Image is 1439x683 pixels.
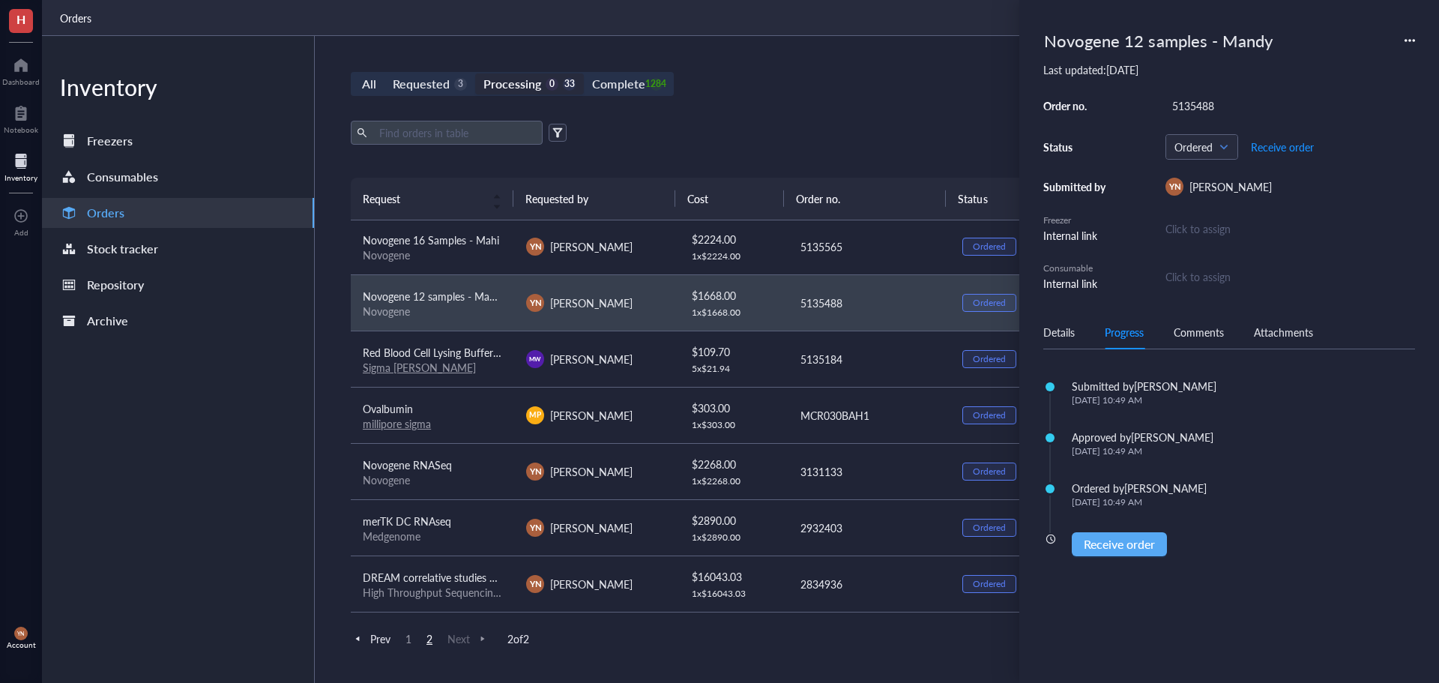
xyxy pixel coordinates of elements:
span: 2 [420,632,438,646]
div: $ 1668.00 [692,287,776,304]
span: Red Blood Cell Lysing Buffer Hybri-Max™ [363,345,554,360]
a: Orders [60,10,94,26]
span: Prev [351,632,390,646]
div: 0 [546,78,558,91]
a: Consumables [42,162,314,192]
div: 1 x $ 303.00 [692,419,776,431]
div: Processing [483,73,541,94]
td: 2932403 [787,499,950,556]
th: Cost [675,178,783,220]
span: [PERSON_NAME] [550,352,633,367]
span: [PERSON_NAME] [550,577,633,592]
div: Account [7,640,36,649]
div: 1 x $ 2224.00 [692,250,776,262]
span: DREAM correlative studies GeoMx Library Prep [363,570,582,585]
span: [PERSON_NAME] [550,239,633,254]
button: Receive order [1072,532,1167,556]
td: 3131133 [787,443,950,499]
div: Complete [592,73,645,94]
span: Ordered [1174,140,1226,154]
div: $ 303.00 [692,400,776,416]
div: Novogene [363,304,502,318]
div: Ordered [1072,481,1113,495]
div: 5135184 [800,351,938,367]
div: 5135565 [800,238,938,255]
div: Ordered [973,522,1006,534]
div: 1284 [650,78,663,91]
a: Sigma [PERSON_NAME] [363,360,476,375]
div: Attachments [1254,324,1313,340]
div: [DATE] 10:49 AM [1072,445,1213,457]
div: Internal link [1043,227,1111,244]
div: Repository [87,274,144,295]
a: Archive [42,306,314,336]
div: Ordered [973,297,1006,309]
div: [DATE] 10:49 AM [1072,496,1207,508]
div: Requested [393,73,450,94]
div: Ordered [973,409,1006,421]
div: 2932403 [800,520,938,536]
div: Ordered [973,241,1006,253]
th: Status [946,178,1054,220]
div: Status [1043,140,1111,154]
span: H [16,10,25,28]
span: 2 of 2 [507,632,529,646]
div: Orders [87,202,124,223]
div: Click to assign [1165,220,1415,237]
a: Orders [42,198,314,228]
div: Ordered [973,578,1006,590]
span: [PERSON_NAME] [550,295,633,310]
span: Next [447,632,489,646]
div: 5135488 [1165,95,1415,116]
div: Internal link [1043,275,1111,292]
div: by [PERSON_NAME] [1120,430,1213,444]
a: Dashboard [2,53,40,86]
span: YN [529,465,541,478]
a: Freezers [42,126,314,156]
div: $ 2890.00 [692,512,776,529]
th: Order no. [784,178,947,220]
span: Receive order [1251,141,1314,153]
td: 5135184 [787,331,950,387]
span: [PERSON_NAME] [550,408,633,423]
span: merTK DC RNAseq [363,514,451,529]
span: Request [363,190,483,207]
a: millipore sigma [363,416,431,431]
div: Approved [1072,430,1120,444]
div: Notebook [4,125,38,134]
span: Novogene 16 Samples - Mahi [363,232,499,247]
div: 1 x $ 1668.00 [692,307,776,319]
a: Stock tracker [42,234,314,264]
div: Last updated: [DATE] [1043,63,1415,76]
div: All [362,73,376,94]
div: Progress [1105,324,1144,340]
div: Submitted [1072,379,1123,393]
div: $ 109.70 [692,343,776,360]
div: Dashboard [2,77,40,86]
div: Inventory [4,173,37,182]
a: Inventory [4,149,37,182]
div: $ 2224.00 [692,231,776,247]
div: segmented control [351,72,674,96]
span: Ovalbumin [363,401,413,416]
th: Request [351,178,513,220]
div: 1 x $ 2268.00 [692,475,776,487]
span: [PERSON_NAME] [550,520,633,535]
span: YN [529,240,541,253]
div: Archive [87,310,128,331]
span: YN [529,296,541,309]
div: Consumable [1043,262,1111,275]
td: 5135488 [787,274,950,331]
div: 1 x $ 2890.00 [692,532,776,544]
div: 1 x $ 16043.03 [692,588,776,600]
div: High Throughput Sequencing Facility [363,586,502,599]
span: MW [529,355,541,364]
div: 5 x $ 21.94 [692,363,776,375]
div: Freezers [87,130,133,151]
span: 1 [399,632,417,646]
a: Repository [42,270,314,300]
div: [DATE] 10:49 AM [1072,394,1216,406]
div: 33 [563,78,576,91]
div: by [PERSON_NAME] [1123,379,1216,393]
span: Novogene 12 samples - Mandy [363,289,507,304]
